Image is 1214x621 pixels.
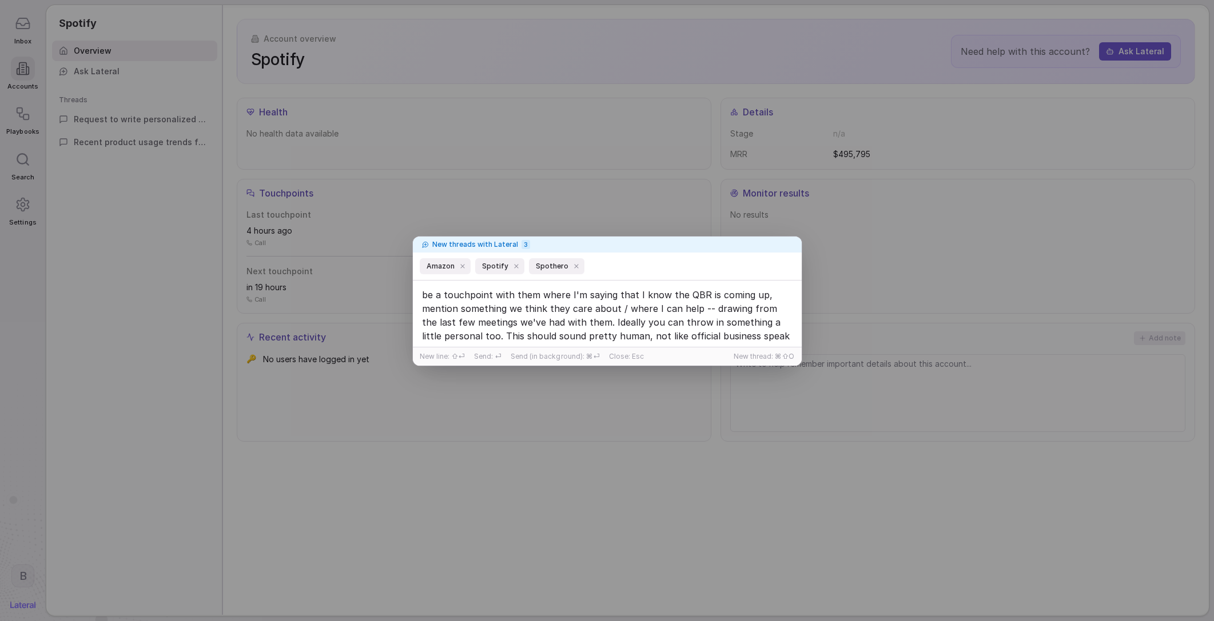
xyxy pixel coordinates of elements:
textarea: I want to draft emails. These accounts have a QBR coming up. I want this to just be a touchpoint ... [416,288,799,342]
span: Amazon [427,262,455,271]
span: New thread: ⌘⇧O [734,352,794,361]
span: Send: ⏎ [474,352,501,361]
span: Close: Esc [609,352,644,361]
span: Spotify [482,262,508,271]
span: New line: ⇧⏎ [420,352,465,361]
span: New threads with Lateral [432,240,519,249]
span: 3 [522,240,530,249]
span: Send (in background): ⌘⏎ [511,352,600,361]
span: Spothero [536,262,568,271]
